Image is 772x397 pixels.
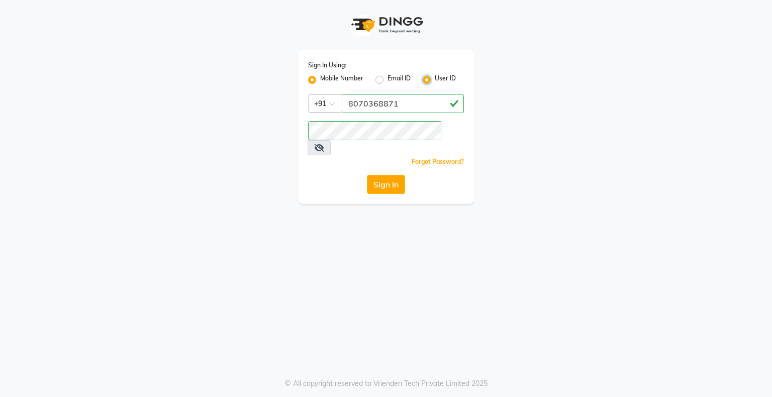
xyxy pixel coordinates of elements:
img: logo1.svg [346,10,426,40]
input: Username [308,121,441,140]
a: Forgot Password? [412,158,464,165]
input: Username [342,94,464,113]
label: Email ID [388,74,411,86]
label: User ID [435,74,456,86]
label: Sign In Using: [308,61,346,70]
label: Mobile Number [320,74,363,86]
button: Sign In [367,175,405,194]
